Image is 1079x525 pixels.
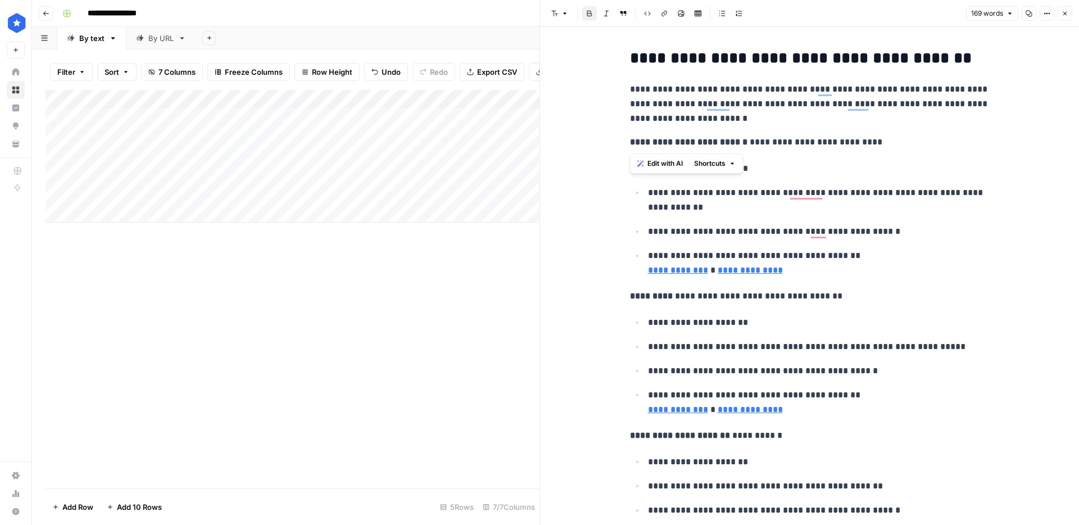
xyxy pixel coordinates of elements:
[57,27,126,49] a: By text
[97,63,137,81] button: Sort
[477,66,517,78] span: Export CSV
[430,66,448,78] span: Redo
[460,63,524,81] button: Export CSV
[312,66,352,78] span: Row Height
[126,27,196,49] a: By URL
[7,467,25,485] a: Settings
[690,156,740,171] button: Shortcuts
[225,66,283,78] span: Freeze Columns
[57,66,75,78] span: Filter
[7,117,25,135] a: Opportunities
[105,66,119,78] span: Sort
[7,9,25,37] button: Workspace: ConsumerAffairs
[971,8,1003,19] span: 169 words
[207,63,290,81] button: Freeze Columns
[647,159,683,169] span: Edit with AI
[7,503,25,521] button: Help + Support
[633,156,687,171] button: Edit with AI
[7,63,25,81] a: Home
[46,498,100,516] button: Add Row
[294,63,360,81] button: Row Height
[50,63,93,81] button: Filter
[7,81,25,99] a: Browse
[478,498,539,516] div: 7/7 Columns
[158,66,196,78] span: 7 Columns
[382,66,401,78] span: Undo
[966,6,1018,21] button: 169 words
[117,501,162,513] span: Add 10 Rows
[7,485,25,503] a: Usage
[62,501,93,513] span: Add Row
[436,498,478,516] div: 5 Rows
[412,63,455,81] button: Redo
[100,498,169,516] button: Add 10 Rows
[148,33,174,44] div: By URL
[694,159,726,169] span: Shortcuts
[7,99,25,117] a: Insights
[7,135,25,153] a: Your Data
[364,63,408,81] button: Undo
[7,13,27,33] img: ConsumerAffairs Logo
[141,63,203,81] button: 7 Columns
[79,33,105,44] div: By text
